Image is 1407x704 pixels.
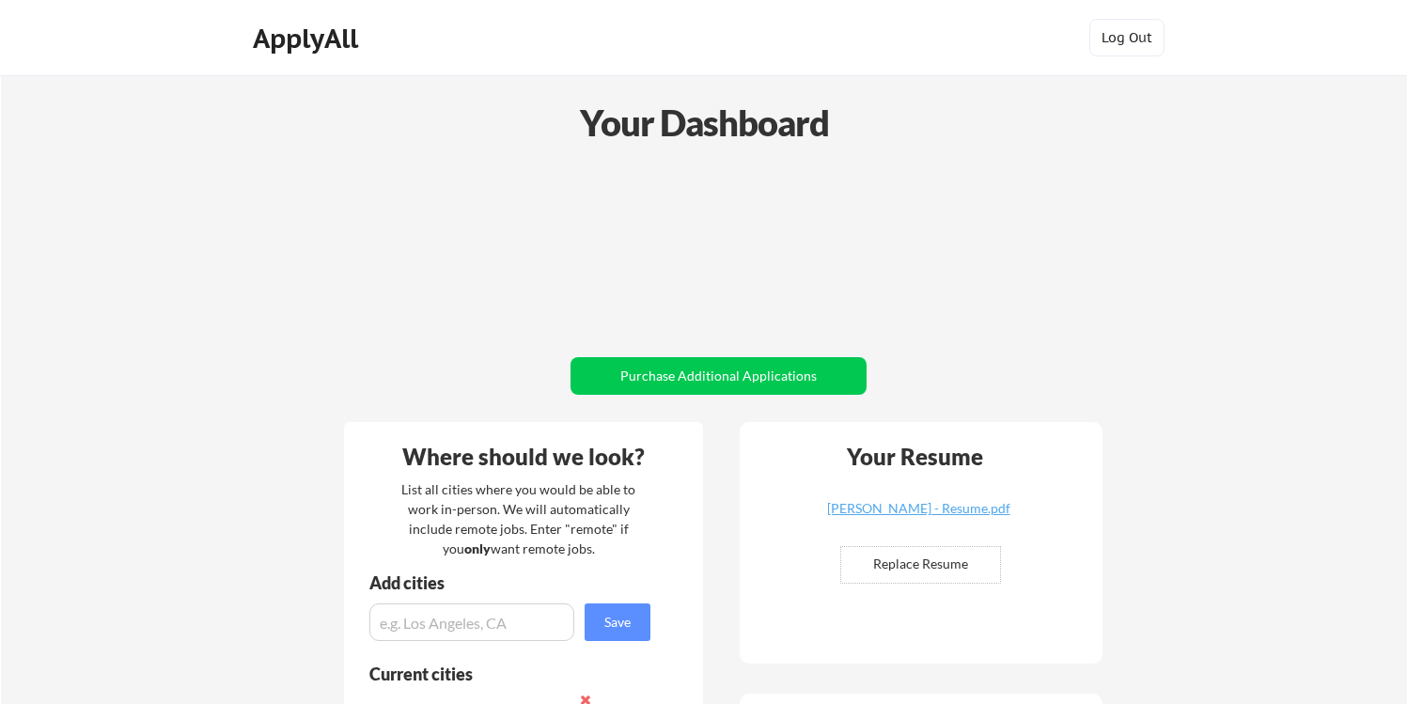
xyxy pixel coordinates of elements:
button: Save [585,603,650,641]
div: Your Dashboard [2,96,1407,149]
div: Current cities [369,665,630,682]
button: Log Out [1089,19,1165,56]
div: Add cities [369,574,655,591]
input: e.g. Los Angeles, CA [369,603,574,641]
div: Your Resume [821,446,1008,468]
strong: only [464,540,491,556]
div: Where should we look? [349,446,698,468]
a: [PERSON_NAME] - Resume.pdf [806,502,1030,531]
button: Purchase Additional Applications [571,357,867,395]
div: [PERSON_NAME] - Resume.pdf [806,502,1030,515]
div: List all cities where you would be able to work in-person. We will automatically include remote j... [389,479,648,558]
div: ApplyAll [253,23,364,55]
